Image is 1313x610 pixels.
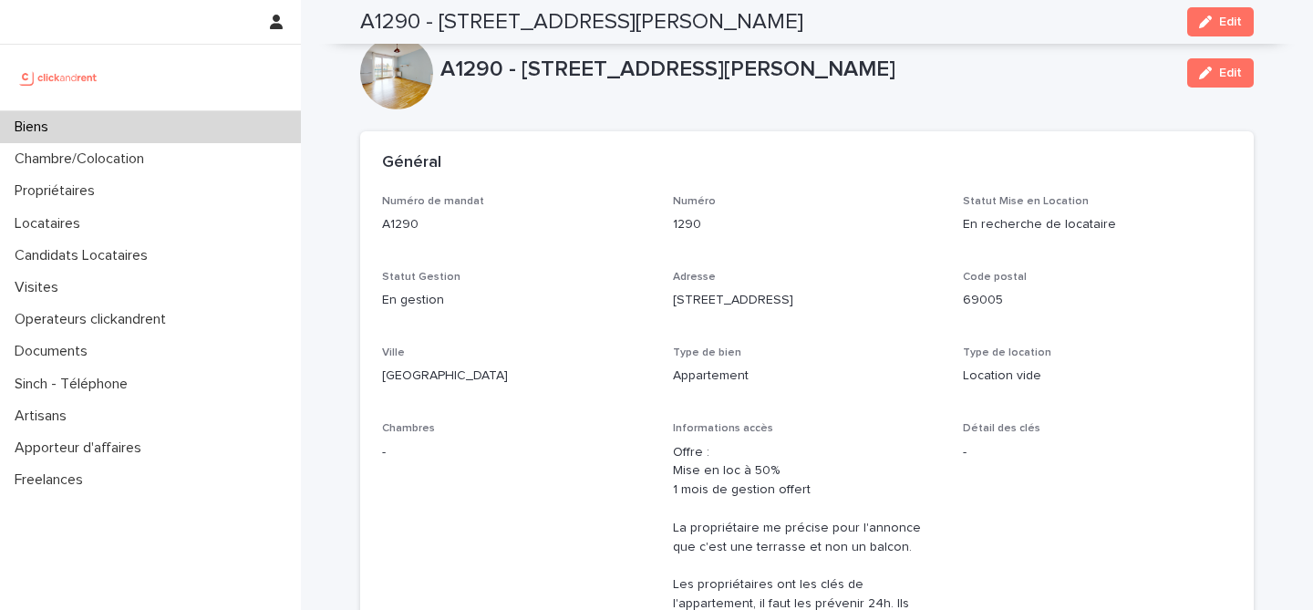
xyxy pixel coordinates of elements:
[1187,58,1254,88] button: Edit
[7,182,109,200] p: Propriétaires
[15,59,103,96] img: UCB0brd3T0yccxBKYDjQ
[382,423,435,434] span: Chambres
[382,443,651,462] p: -
[963,443,1232,462] p: -
[673,347,741,358] span: Type de bien
[963,423,1040,434] span: Détail des clés
[963,291,1232,310] p: 69005
[382,272,460,283] span: Statut Gestion
[382,367,651,386] p: [GEOGRAPHIC_DATA]
[382,347,405,358] span: Ville
[7,471,98,489] p: Freelances
[1219,67,1242,79] span: Edit
[7,439,156,457] p: Apporteur d'affaires
[440,57,1173,83] p: A1290 - [STREET_ADDRESS][PERSON_NAME]
[7,247,162,264] p: Candidats Locataires
[7,408,81,425] p: Artisans
[963,215,1232,234] p: En recherche de locataire
[360,9,803,36] h2: A1290 - [STREET_ADDRESS][PERSON_NAME]
[7,119,63,136] p: Biens
[7,311,181,328] p: Operateurs clickandrent
[7,150,159,168] p: Chambre/Colocation
[1219,16,1242,28] span: Edit
[673,367,942,386] p: Appartement
[7,343,102,360] p: Documents
[963,196,1089,207] span: Statut Mise en Location
[382,291,651,310] p: En gestion
[7,376,142,393] p: Sinch - Téléphone
[673,215,942,234] p: 1290
[382,196,484,207] span: Numéro de mandat
[673,423,773,434] span: Informations accès
[382,215,651,234] p: A1290
[382,153,441,173] h2: Général
[673,196,716,207] span: Numéro
[7,279,73,296] p: Visites
[7,215,95,233] p: Locataires
[963,367,1232,386] p: Location vide
[963,272,1027,283] span: Code postal
[1187,7,1254,36] button: Edit
[673,272,716,283] span: Adresse
[673,291,942,310] p: [STREET_ADDRESS]
[963,347,1051,358] span: Type de location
